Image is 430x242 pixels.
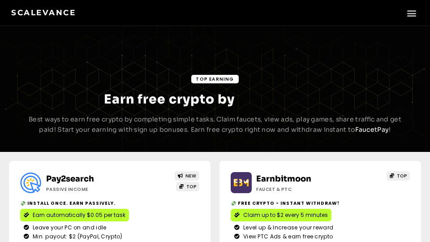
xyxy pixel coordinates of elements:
[243,211,328,219] span: Claim up to $2 every 5 minutes
[22,114,408,136] p: Best ways to earn free crypto by completing simple tasks. Claim faucets, view ads, play games, sh...
[241,233,333,241] span: View PTC Ads & earn free crypto
[387,171,410,181] a: TOP
[20,200,199,207] h2: 💸 Install Once. Earn Passively.
[196,76,234,82] span: TOP Earning
[30,233,123,241] span: Min. payout: $2 (PayPal, Crypto)
[404,5,419,20] div: Menu Toggle
[20,209,129,221] a: Earn automatically $0.05 per task
[241,224,333,232] span: Level up & Increase your reward
[231,209,331,221] a: Claim up to $2 every 5 minutes
[185,173,197,179] span: NEW
[256,174,311,184] a: Earnbitmoon
[33,211,125,219] span: Earn automatically $0.05 per task
[231,200,410,207] h2: 💸 Free crypto - Instant withdraw!
[30,224,107,232] span: Leave your PC on and idle
[186,183,197,190] span: TOP
[104,91,235,107] span: Earn free crypto by
[191,75,238,83] a: TOP Earning
[397,173,407,179] span: TOP
[256,186,350,193] h2: Faucet & PTC
[46,174,94,184] a: Pay2search
[11,8,76,17] a: Scalevance
[175,171,199,181] a: NEW
[355,125,389,134] a: FaucetPay
[46,186,140,193] h2: Passive Income
[176,182,199,191] a: TOP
